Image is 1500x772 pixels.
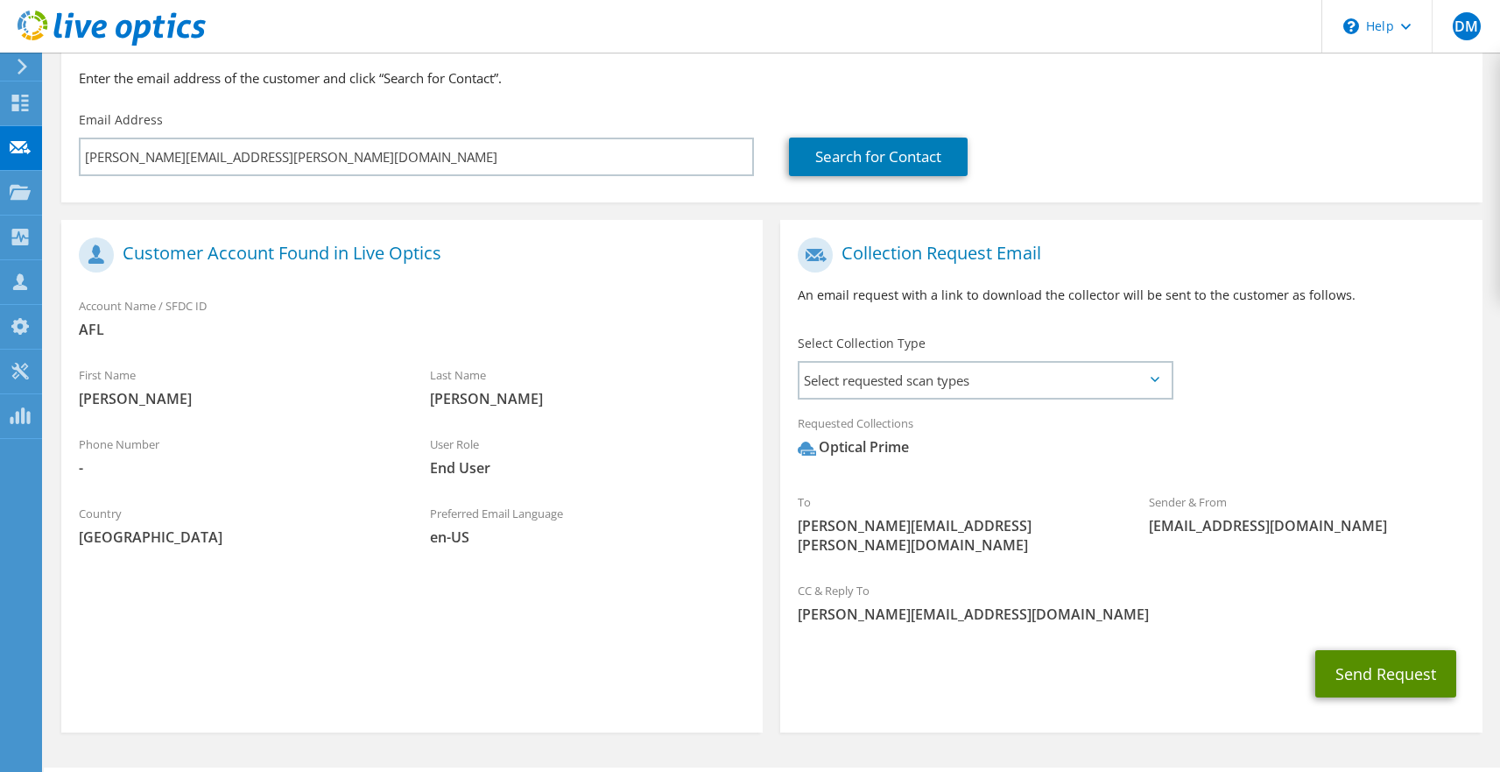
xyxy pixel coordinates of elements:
span: [GEOGRAPHIC_DATA] [79,528,395,547]
div: User Role [412,426,764,486]
span: [PERSON_NAME][EMAIL_ADDRESS][DOMAIN_NAME] [798,605,1464,624]
div: Requested Collections [780,405,1482,475]
svg: \n [1343,18,1359,34]
span: DM [1453,12,1481,40]
div: First Name [61,357,412,417]
label: Select Collection Type [798,335,926,352]
div: Preferred Email Language [412,495,764,556]
div: CC & Reply To [780,572,1482,633]
span: AFL [79,320,745,339]
p: An email request with a link to download the collector will be sent to the customer as follows. [798,286,1464,305]
div: Account Name / SFDC ID [61,287,763,348]
div: Sender & From [1131,484,1482,544]
button: Send Request [1315,650,1456,698]
a: Search for Contact [789,138,968,176]
div: To [780,484,1131,563]
span: [PERSON_NAME] [430,389,746,408]
h1: Collection Request Email [798,237,1455,273]
div: Country [61,495,412,556]
div: Optical Prime [798,437,909,457]
label: Email Address [79,111,163,129]
div: Phone Number [61,426,412,486]
span: [PERSON_NAME] [79,389,395,408]
span: - [79,458,395,478]
span: [EMAIL_ADDRESS][DOMAIN_NAME] [1149,516,1465,535]
span: en-US [430,528,746,547]
div: Last Name [412,357,764,417]
span: [PERSON_NAME][EMAIL_ADDRESS][PERSON_NAME][DOMAIN_NAME] [798,516,1114,555]
span: End User [430,458,746,478]
span: Select requested scan types [799,363,1170,398]
h1: Customer Account Found in Live Optics [79,237,736,273]
h3: Enter the email address of the customer and click “Search for Contact”. [79,68,1465,88]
